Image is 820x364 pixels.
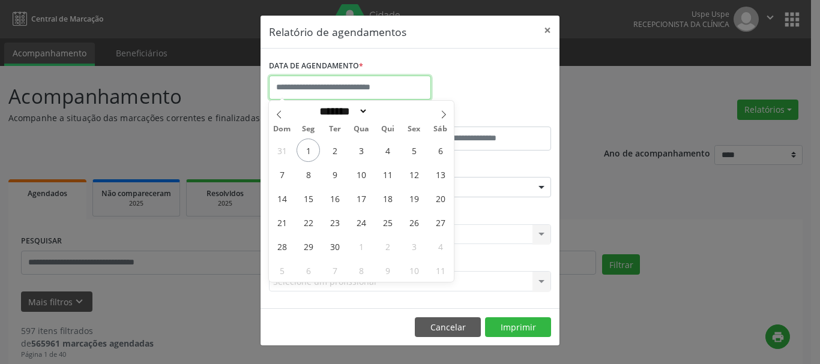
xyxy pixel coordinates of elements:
span: Setembro 16, 2025 [323,186,346,210]
span: Setembro 29, 2025 [297,234,320,258]
span: Sex [401,125,427,133]
span: Outubro 7, 2025 [323,258,346,282]
span: Outubro 3, 2025 [402,234,426,258]
span: Ter [322,125,348,133]
span: Setembro 26, 2025 [402,210,426,234]
span: Setembro 15, 2025 [297,186,320,210]
span: Setembro 7, 2025 [270,163,294,186]
span: Setembro 19, 2025 [402,186,426,210]
button: Close [535,16,559,45]
span: Outubro 10, 2025 [402,258,426,282]
span: Qua [348,125,375,133]
span: Setembro 24, 2025 [349,210,373,234]
span: Setembro 6, 2025 [429,139,452,162]
span: Setembro 1, 2025 [297,139,320,162]
span: Setembro 4, 2025 [376,139,399,162]
span: Setembro 8, 2025 [297,163,320,186]
span: Setembro 23, 2025 [323,210,346,234]
span: Sáb [427,125,454,133]
button: Cancelar [415,317,481,338]
span: Dom [269,125,295,133]
h5: Relatório de agendamentos [269,24,406,40]
span: Outubro 5, 2025 [270,258,294,282]
span: Setembro 30, 2025 [323,234,346,258]
span: Outubro 8, 2025 [349,258,373,282]
select: Month [315,105,368,118]
span: Setembro 2, 2025 [323,139,346,162]
span: Setembro 10, 2025 [349,163,373,186]
button: Imprimir [485,317,551,338]
span: Setembro 20, 2025 [429,186,452,210]
span: Setembro 13, 2025 [429,163,452,186]
input: Year [368,105,408,118]
span: Setembro 17, 2025 [349,186,373,210]
span: Setembro 28, 2025 [270,234,294,258]
span: Setembro 27, 2025 [429,210,452,234]
span: Setembro 25, 2025 [376,210,399,234]
span: Qui [375,125,401,133]
span: Outubro 2, 2025 [376,234,399,258]
span: Setembro 5, 2025 [402,139,426,162]
span: Setembro 9, 2025 [323,163,346,186]
span: Outubro 4, 2025 [429,234,452,258]
span: Setembro 21, 2025 [270,210,294,234]
label: DATA DE AGENDAMENTO [269,57,363,76]
span: Outubro 1, 2025 [349,234,373,258]
span: Setembro 18, 2025 [376,186,399,210]
span: Agosto 31, 2025 [270,139,294,162]
span: Seg [295,125,322,133]
span: Outubro 11, 2025 [429,258,452,282]
span: Setembro 11, 2025 [376,163,399,186]
label: ATÉ [413,108,551,127]
span: Outubro 6, 2025 [297,258,320,282]
span: Setembro 12, 2025 [402,163,426,186]
span: Setembro 22, 2025 [297,210,320,234]
span: Setembro 3, 2025 [349,139,373,162]
span: Outubro 9, 2025 [376,258,399,282]
span: Setembro 14, 2025 [270,186,294,210]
